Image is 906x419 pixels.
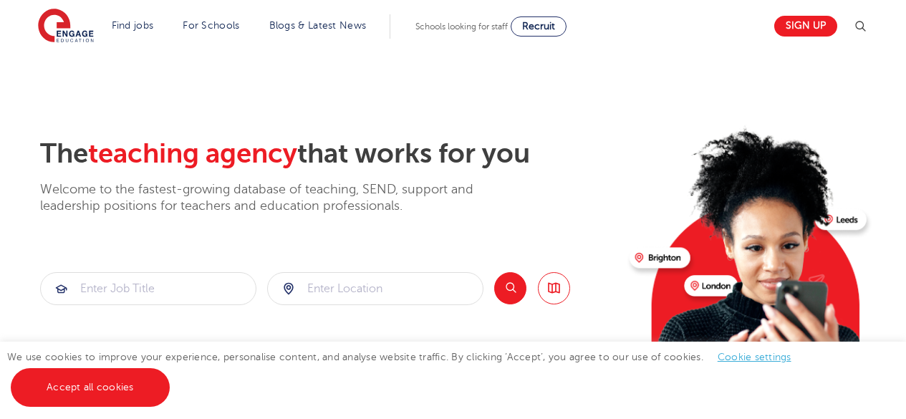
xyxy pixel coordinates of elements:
span: Recruit [522,21,555,32]
img: Engage Education [38,9,94,44]
div: Submit [40,272,256,305]
span: teaching agency [88,138,297,169]
a: Cookie settings [718,352,791,362]
input: Submit [41,273,256,304]
span: We use cookies to improve your experience, personalise content, and analyse website traffic. By c... [7,352,806,392]
button: Search [494,272,526,304]
span: Schools looking for staff [415,21,508,32]
a: Sign up [774,16,837,37]
a: Accept all cookies [11,368,170,407]
a: For Schools [183,20,239,31]
a: Find jobs [112,20,154,31]
p: Welcome to the fastest-growing database of teaching, SEND, support and leadership positions for t... [40,181,513,215]
input: Submit [268,273,483,304]
div: Submit [267,272,483,305]
h2: The that works for you [40,138,618,170]
a: Blogs & Latest News [269,20,367,31]
a: Recruit [511,16,567,37]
